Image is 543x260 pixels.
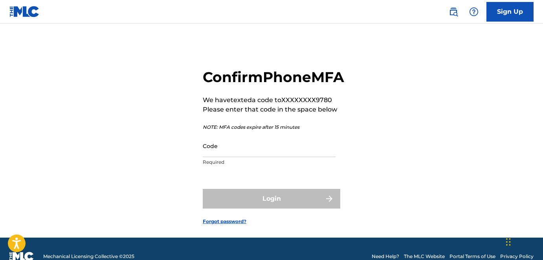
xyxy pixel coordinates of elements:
p: Please enter that code in the space below [203,105,344,114]
a: The MLC Website [404,253,445,260]
img: help [469,7,479,16]
p: NOTE: MFA codes expire after 15 minutes [203,124,344,131]
h2: Confirm Phone MFA [203,68,344,86]
img: search [449,7,458,16]
a: Public Search [446,4,461,20]
span: Mechanical Licensing Collective © 2025 [43,253,134,260]
a: Portal Terms of Use [449,253,495,260]
div: Drag [506,230,511,254]
a: Privacy Policy [500,253,534,260]
iframe: Chat Widget [504,222,543,260]
a: Forgot password? [203,218,246,225]
img: MLC Logo [9,6,40,17]
p: Required [203,159,336,166]
a: Sign Up [486,2,534,22]
p: We have texted a code to XXXXXXXX9780 [203,95,344,105]
a: Need Help? [372,253,399,260]
div: Help [466,4,482,20]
